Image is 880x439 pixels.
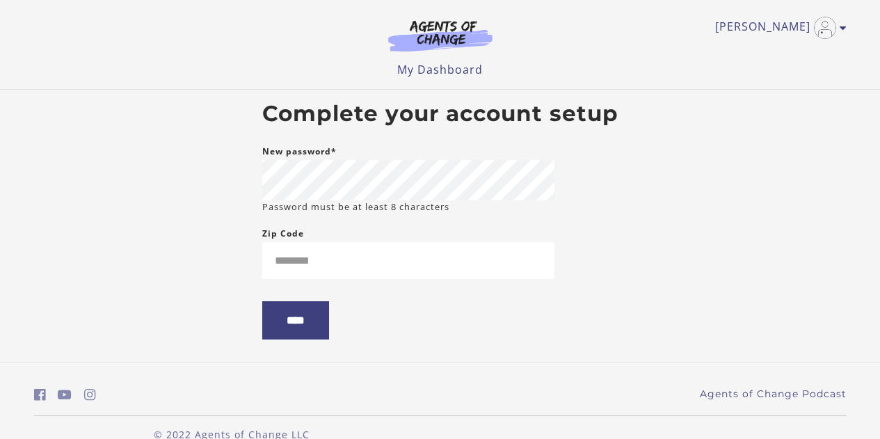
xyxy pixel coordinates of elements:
label: Zip Code [262,225,304,242]
a: https://www.instagram.com/agentsofchangeprep/ (Open in a new window) [84,385,96,405]
small: Password must be at least 8 characters [262,200,449,214]
img: Agents of Change Logo [374,19,507,51]
i: https://www.facebook.com/groups/aswbtestprep (Open in a new window) [34,388,46,401]
a: https://www.facebook.com/groups/aswbtestprep (Open in a new window) [34,385,46,405]
label: New password* [262,143,337,160]
a: My Dashboard [397,62,483,77]
i: https://www.instagram.com/agentsofchangeprep/ (Open in a new window) [84,388,96,401]
a: https://www.youtube.com/c/AgentsofChangeTestPrepbyMeaganMitchell (Open in a new window) [58,385,72,405]
a: Agents of Change Podcast [700,387,847,401]
a: Toggle menu [715,17,840,39]
h2: Complete your account setup [262,101,618,127]
i: https://www.youtube.com/c/AgentsofChangeTestPrepbyMeaganMitchell (Open in a new window) [58,388,72,401]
